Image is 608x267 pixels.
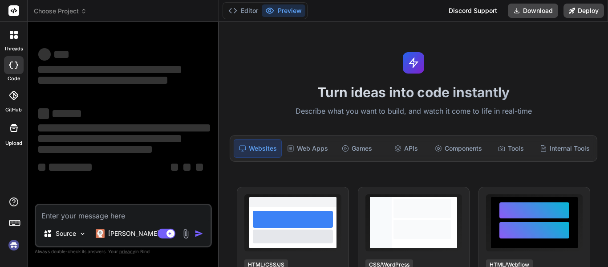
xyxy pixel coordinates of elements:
[171,164,178,171] span: ‌
[563,4,604,18] button: Deploy
[119,249,135,254] span: privacy
[54,51,69,58] span: ‌
[38,135,181,142] span: ‌
[56,229,76,238] p: Source
[183,164,191,171] span: ‌
[38,108,49,119] span: ‌
[49,164,92,171] span: ‌
[53,110,81,117] span: ‌
[38,77,167,84] span: ‌
[5,106,22,114] label: GitHub
[262,4,305,17] button: Preview
[234,139,282,158] div: Websites
[196,164,203,171] span: ‌
[96,229,105,238] img: Claude 4 Sonnet
[224,84,603,100] h1: Turn ideas into code instantly
[382,139,430,158] div: APIs
[108,229,174,238] p: [PERSON_NAME] 4 S..
[34,7,87,16] span: Choose Project
[35,247,212,256] p: Always double-check its answers. Your in Bind
[5,140,22,147] label: Upload
[38,164,45,171] span: ‌
[79,230,86,238] img: Pick Models
[536,139,593,158] div: Internal Tools
[431,139,486,158] div: Components
[225,4,262,17] button: Editor
[443,4,503,18] div: Discord Support
[284,139,332,158] div: Web Apps
[333,139,381,158] div: Games
[6,238,21,253] img: signin
[8,75,20,82] label: code
[181,229,191,239] img: attachment
[38,66,181,73] span: ‌
[4,45,23,53] label: threads
[508,4,558,18] button: Download
[38,146,152,153] span: ‌
[38,48,51,61] span: ‌
[38,124,210,131] span: ‌
[224,106,603,117] p: Describe what you want to build, and watch it come to life in real-time
[195,229,203,238] img: icon
[487,139,535,158] div: Tools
